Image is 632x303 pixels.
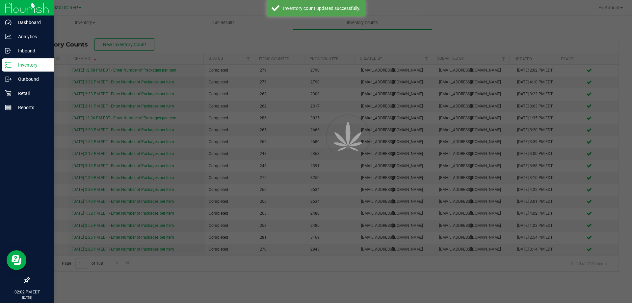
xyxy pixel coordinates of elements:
[12,33,51,41] p: Analytics
[5,62,12,68] inline-svg: Inventory
[5,90,12,97] inline-svg: Retail
[283,5,360,12] div: Inventory count updated successfully.
[5,47,12,54] inline-svg: Inbound
[5,19,12,26] inline-svg: Dashboard
[3,289,51,295] p: 02:02 PM EDT
[12,89,51,97] p: Retail
[12,47,51,55] p: Inbound
[12,75,51,83] p: Outbound
[12,61,51,69] p: Inventory
[5,104,12,111] inline-svg: Reports
[12,104,51,111] p: Reports
[3,295,51,300] p: [DATE]
[5,76,12,82] inline-svg: Outbound
[12,18,51,26] p: Dashboard
[5,33,12,40] inline-svg: Analytics
[7,250,26,270] iframe: Resource center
